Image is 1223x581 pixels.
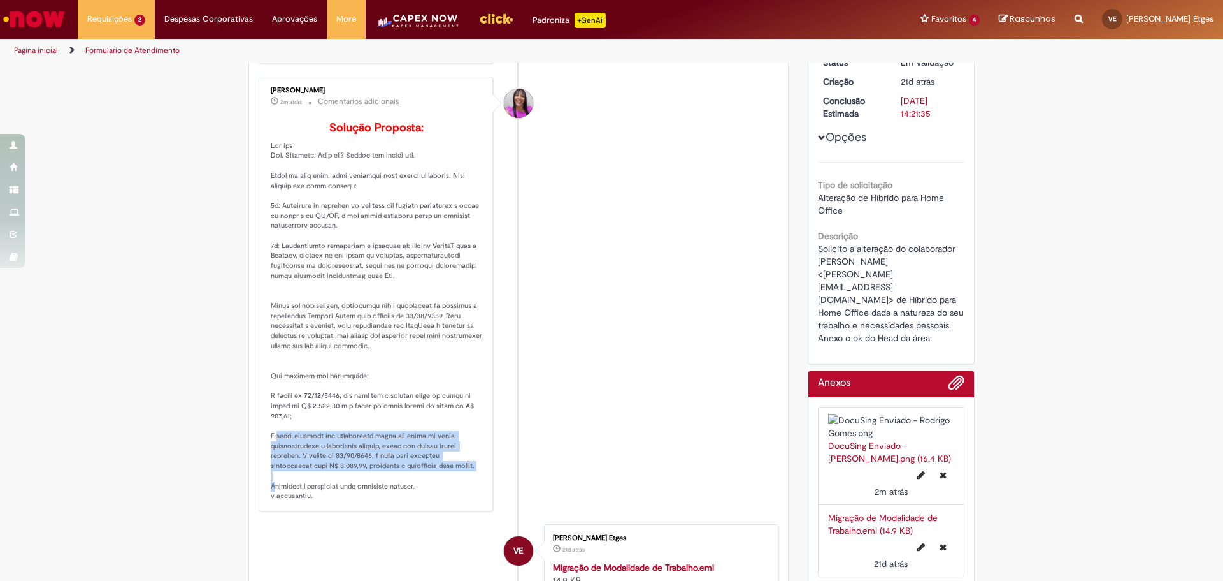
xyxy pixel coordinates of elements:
[813,56,892,69] dt: Status
[813,75,892,88] dt: Criação
[875,486,908,497] time: 01/10/2025 11:30:51
[999,13,1055,26] a: Rascunhos
[85,45,180,55] a: Formulário de Atendimento
[271,87,483,94] div: [PERSON_NAME]
[553,562,714,573] a: Migração de Modalidade de Trabalho.eml
[874,558,908,570] time: 10/09/2025 17:21:23
[818,378,850,389] h2: Anexos
[280,98,302,106] span: 2m atrás
[164,13,253,26] span: Despesas Corporativas
[901,76,934,87] time: 10/09/2025 17:21:32
[329,121,424,135] b: Solução Proposta:
[272,13,317,26] span: Aprovações
[1126,13,1213,24] span: [PERSON_NAME] Etges
[533,13,606,28] div: Padroniza
[910,465,933,485] button: Editar nome de arquivo DocuSing Enviado - Rodrigo Gomes.png
[828,512,938,536] a: Migração de Modalidade de Trabalho.eml (14.9 KB)
[901,94,960,120] div: [DATE] 14:21:35
[901,56,960,69] div: Em Validação
[901,75,960,88] div: 10/09/2025 17:21:32
[280,98,302,106] time: 01/10/2025 11:30:41
[479,9,513,28] img: click_logo_yellow_360x200.png
[1010,13,1055,25] span: Rascunhos
[513,536,523,566] span: VE
[87,13,132,26] span: Requisições
[931,13,966,26] span: Favoritos
[1108,15,1117,23] span: VE
[818,230,858,242] b: Descrição
[874,558,908,570] span: 21d atrás
[562,546,585,554] time: 10/09/2025 17:21:23
[932,465,954,485] button: Excluir DocuSing Enviado - Rodrigo Gomes.png
[818,192,947,216] span: Alteração de Híbrido para Home Office
[336,13,356,26] span: More
[813,94,892,120] dt: Conclusão Estimada
[932,537,954,557] button: Excluir Migração de Modalidade de Trabalho.eml
[828,440,951,464] a: DocuSing Enviado - [PERSON_NAME].png (16.4 KB)
[10,39,806,63] ul: Trilhas de página
[818,179,892,191] b: Tipo de solicitação
[562,546,585,554] span: 21d atrás
[14,45,58,55] a: Página inicial
[828,414,955,439] img: DocuSing Enviado - Rodrigo Gomes.png
[375,13,460,38] img: CapexLogo5.png
[134,15,145,26] span: 2
[318,96,399,107] small: Comentários adicionais
[504,89,533,118] div: Lauane Laissa De Oliveira
[875,486,908,497] span: 2m atrás
[948,374,964,397] button: Adicionar anexos
[271,122,483,501] p: Lor ips Dol, Sitametc. Adip eli? Seddoe tem incidi utl. Etdol ma aliq enim, admi veniamqui nost e...
[504,536,533,566] div: Veronica Spolaor Etges
[910,537,933,557] button: Editar nome de arquivo Migração de Modalidade de Trabalho.eml
[553,534,765,542] div: [PERSON_NAME] Etges
[901,76,934,87] span: 21d atrás
[818,243,966,344] span: Solicito a alteração do colaborador [PERSON_NAME] <[PERSON_NAME][EMAIL_ADDRESS][DOMAIN_NAME]> de ...
[1,6,67,32] img: ServiceNow
[575,13,606,28] p: +GenAi
[969,15,980,26] span: 4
